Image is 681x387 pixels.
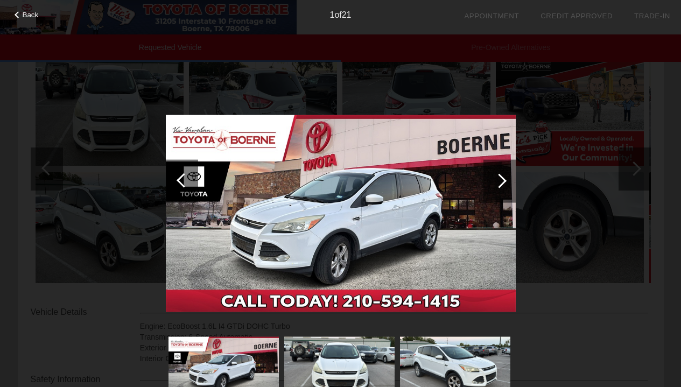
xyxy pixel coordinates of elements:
span: 1 [329,10,334,19]
img: image.aspx [166,115,516,312]
span: 21 [342,10,352,19]
a: Appointment [464,12,519,20]
span: Back [23,11,39,19]
a: Credit Approved [540,12,613,20]
a: Trade-In [634,12,670,20]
